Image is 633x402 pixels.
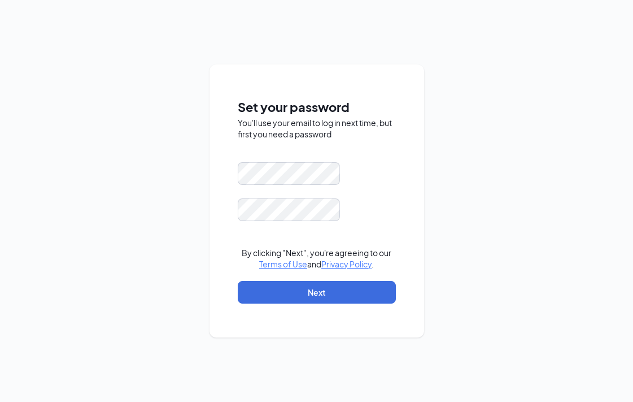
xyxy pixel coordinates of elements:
a: Privacy Policy [321,259,372,269]
span: Set your password [238,97,396,117]
div: By clicking "Next", you're agreeing to our and . [238,247,396,270]
a: Terms of Use [259,259,307,269]
button: Next [238,281,396,304]
div: You'll use your email to log in next time, but first you need a password [238,117,396,140]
